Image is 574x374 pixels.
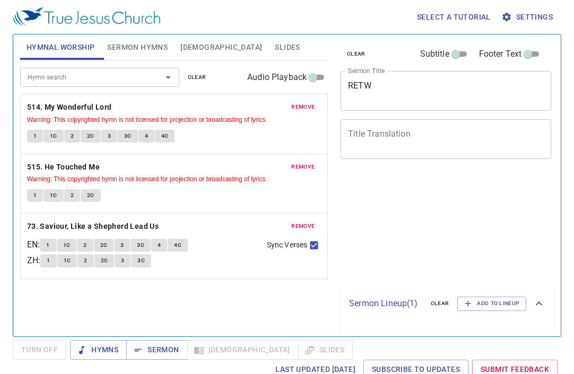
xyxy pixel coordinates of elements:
[341,48,372,60] button: clear
[33,191,37,200] span: 1
[503,11,553,24] span: Settings
[457,297,526,310] button: Add to Lineup
[101,256,108,265] span: 2C
[499,7,557,27] button: Settings
[63,241,71,250] span: 1C
[336,170,510,282] iframe: from-child
[83,241,86,250] span: 2
[57,239,77,252] button: 1C
[107,41,168,54] span: Sermon Hymns
[57,254,77,267] button: 1C
[291,221,315,231] span: remove
[349,297,422,310] p: Sermon Lineup ( 1 )
[161,131,169,141] span: 4C
[417,11,491,24] span: Select a tutorial
[94,254,115,267] button: 2C
[44,130,64,143] button: 1C
[188,73,206,82] span: clear
[40,254,56,267] button: 1
[27,220,159,233] b: 73. Saviour, Like a Shepherd Lead Us
[124,131,132,141] span: 3C
[291,102,315,112] span: remove
[479,48,522,60] span: Footer Text
[131,254,151,267] button: 3C
[158,241,161,250] span: 4
[27,130,43,143] button: 1
[81,189,101,202] button: 2C
[87,131,94,141] span: 2C
[285,101,321,113] button: remove
[121,256,124,265] span: 3
[275,41,300,54] span: Slides
[27,238,40,251] p: EN :
[27,41,95,54] span: Hymnal Worship
[33,131,37,141] span: 1
[424,297,456,310] button: clear
[431,299,449,308] span: clear
[131,239,151,252] button: 3C
[464,299,519,308] span: Add to Lineup
[27,161,102,174] button: 515. He Touched Me
[291,162,315,172] span: remove
[247,71,307,84] span: Audio Playback
[44,189,64,202] button: 1C
[267,239,307,251] span: Sync Verses
[285,220,321,233] button: remove
[47,256,50,265] span: 1
[341,286,554,321] div: Sermon Lineup(1)clearAdd to Lineup
[81,130,101,143] button: 2C
[120,241,124,250] span: 3
[77,254,93,267] button: 2
[180,41,262,54] span: [DEMOGRAPHIC_DATA]
[46,241,49,250] span: 1
[181,71,213,84] button: clear
[64,189,80,202] button: 2
[84,256,87,265] span: 2
[413,7,495,27] button: Select a tutorial
[101,130,117,143] button: 3
[27,254,40,267] p: ZH :
[126,340,187,360] button: Sermon
[285,161,321,173] button: remove
[420,48,449,60] span: Subtitle
[27,161,100,174] b: 515. He Touched Me
[27,189,43,202] button: 1
[70,340,127,360] button: Hymns
[27,220,161,233] button: 73. Saviour, Like a Shepherd Lead Us
[347,49,366,59] span: clear
[64,256,71,265] span: 1C
[137,256,145,265] span: 3C
[27,101,112,114] b: 514. My Wonderful Lord
[138,130,154,143] button: 4
[114,239,130,252] button: 3
[27,116,267,123] small: Warning: This copyrighted hymn is not licensed for projection or broadcasting of lyrics.
[155,130,175,143] button: 4C
[64,130,80,143] button: 2
[115,254,131,267] button: 3
[145,131,148,141] span: 4
[94,239,114,252] button: 2C
[108,131,111,141] span: 3
[71,191,74,200] span: 2
[118,130,138,143] button: 3C
[71,131,74,141] span: 2
[87,191,94,200] span: 2C
[77,239,93,252] button: 2
[27,101,114,114] button: 514. My Wonderful Lord
[174,241,181,250] span: 4C
[27,175,267,183] small: Warning: This copyrighted hymn is not licensed for projection or broadcasting of lyrics.
[40,239,56,252] button: 1
[168,239,188,252] button: 4C
[13,7,160,26] img: True Jesus Church
[50,191,57,200] span: 1C
[161,70,176,85] button: Open
[151,239,167,252] button: 4
[137,241,144,250] span: 3C
[100,241,108,250] span: 2C
[50,131,57,141] span: 1C
[348,81,544,101] textarea: RETW
[79,343,118,357] span: Hymns
[135,343,179,357] span: Sermon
